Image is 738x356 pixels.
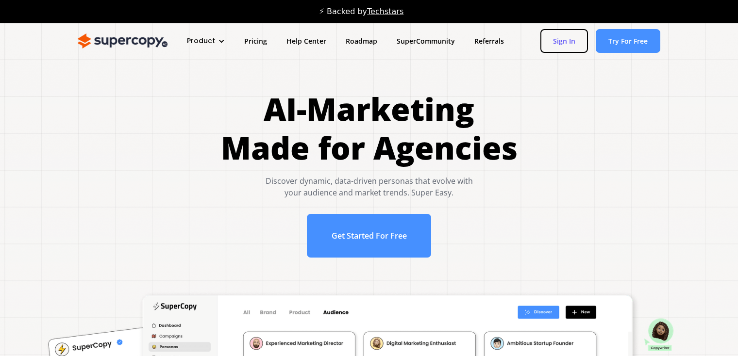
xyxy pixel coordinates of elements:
a: Techstars [367,7,403,16]
a: Get Started For Free [307,214,432,258]
a: Help Center [277,32,336,50]
a: SuperCommunity [387,32,465,50]
div: Discover dynamic, data-driven personas that evolve with your audience and market trends. Super Easy. [221,175,518,198]
a: Referrals [465,32,514,50]
a: Roadmap [336,32,387,50]
div: Product [177,32,235,50]
div: ⚡ Backed by [319,7,403,16]
a: Sign In [540,29,588,53]
a: Try For Free [596,29,660,53]
div: Product [187,36,215,46]
a: Pricing [235,32,277,50]
h1: AI-Marketing Made for Agencies [221,90,518,167]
